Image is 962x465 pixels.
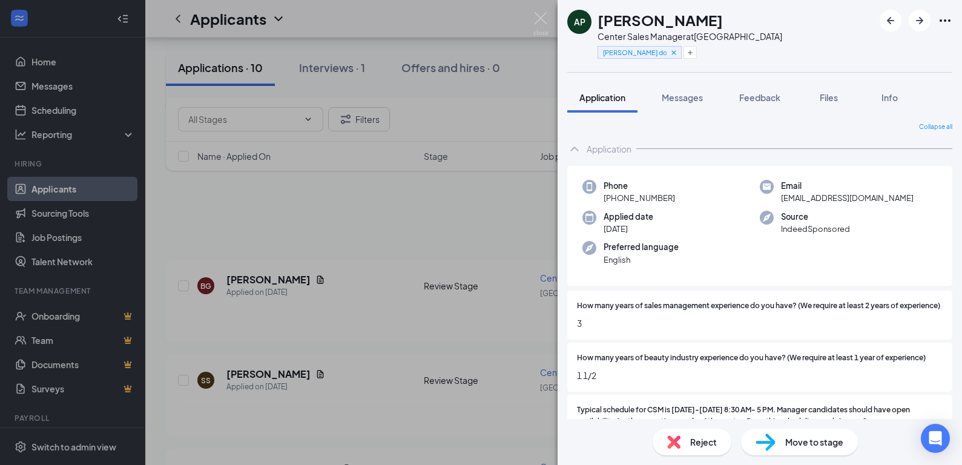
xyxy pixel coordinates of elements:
div: Center Sales Manager at [GEOGRAPHIC_DATA] [598,30,782,42]
svg: ChevronUp [567,142,582,156]
span: Files [820,92,838,103]
span: IndeedSponsored [781,223,850,235]
svg: ArrowLeftNew [883,13,898,28]
span: Feedback [739,92,780,103]
span: [PHONE_NUMBER] [604,192,675,204]
span: How many years of sales management experience do you have? (We require at least 2 years of experi... [577,300,940,312]
svg: Ellipses [938,13,952,28]
span: 3 [577,317,943,330]
span: Application [579,92,625,103]
span: 1 1/2 [577,369,943,382]
span: [PERSON_NAME] doing phone interview [603,47,667,58]
svg: ArrowRight [912,13,927,28]
button: Plus [684,46,697,59]
span: Applied date [604,211,653,223]
span: Move to stage [785,435,843,449]
h1: [PERSON_NAME] [598,10,723,30]
span: Preferred language [604,241,679,253]
span: Phone [604,180,675,192]
span: [DATE] [604,223,653,235]
span: Email [781,180,914,192]
div: Application [587,143,631,155]
span: Reject [690,435,717,449]
div: AP [574,16,585,28]
span: [EMAIL_ADDRESS][DOMAIN_NAME] [781,192,914,204]
span: Source [781,211,850,223]
span: Collapse all [919,122,952,132]
svg: Plus [687,49,694,56]
span: English [604,254,679,266]
button: ArrowLeftNew [880,10,901,31]
span: How many years of beauty industry experience do you have? (We require at least 1 year of experience) [577,352,926,364]
span: Info [881,92,898,103]
span: Typical schedule for CSM is [DATE]-[DATE] 8:30 AM- 5 PM. Manager candidates should have open avai... [577,404,943,427]
button: ArrowRight [909,10,931,31]
div: Open Intercom Messenger [921,424,950,453]
span: Messages [662,92,703,103]
svg: Cross [670,48,678,57]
